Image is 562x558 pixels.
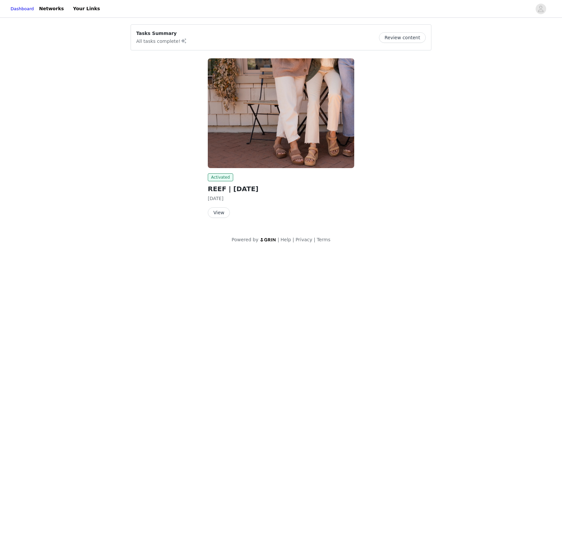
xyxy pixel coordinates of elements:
span: | [293,237,294,242]
span: Activated [208,173,233,181]
a: Dashboard [11,6,34,12]
div: avatar [538,4,544,14]
h2: REEF | [DATE] [208,184,354,194]
img: REEF [208,58,354,168]
a: Terms [317,237,330,242]
button: Review content [379,32,426,43]
button: View [208,207,230,218]
p: Tasks Summary [136,30,187,37]
span: | [278,237,279,242]
span: | [314,237,315,242]
span: Powered by [232,237,258,242]
a: Networks [35,1,68,16]
a: View [208,210,230,215]
a: Your Links [69,1,104,16]
a: Privacy [296,237,312,242]
span: [DATE] [208,196,223,201]
p: All tasks complete! [136,37,187,45]
a: Help [281,237,291,242]
img: logo [260,238,276,242]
